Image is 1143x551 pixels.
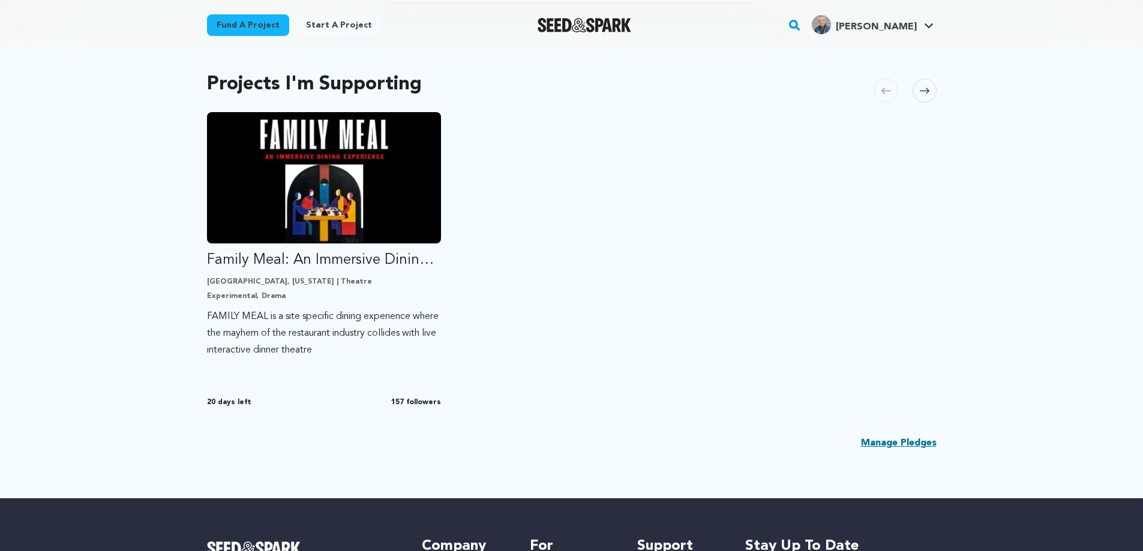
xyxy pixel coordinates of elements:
[207,14,289,36] a: Fund a project
[296,14,382,36] a: Start a project
[207,308,442,359] p: FAMILY MEAL is a site specific dining experience where the mayhem of the restaurant industry coll...
[836,22,917,32] span: [PERSON_NAME]
[812,15,917,34] div: Michael N.'s Profile
[207,112,442,359] a: Fund Family Meal: An Immersive Dining Experience
[861,436,937,450] a: Manage Pledges
[207,277,442,287] p: [GEOGRAPHIC_DATA], [US_STATE] | Theatre
[538,18,632,32] img: Seed&Spark Logo Dark Mode
[207,398,251,407] span: 20 days left
[538,18,632,32] a: Seed&Spark Homepage
[809,13,936,34] a: Michael N.'s Profile
[207,251,442,270] p: Family Meal: An Immersive Dining Experience
[391,398,441,407] span: 157 followers
[809,13,936,38] span: Michael N.'s Profile
[207,291,442,301] p: Experimental, Drama
[812,15,831,34] img: cd547b173aa47afa.jpg
[207,76,422,93] h2: Projects I'm Supporting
